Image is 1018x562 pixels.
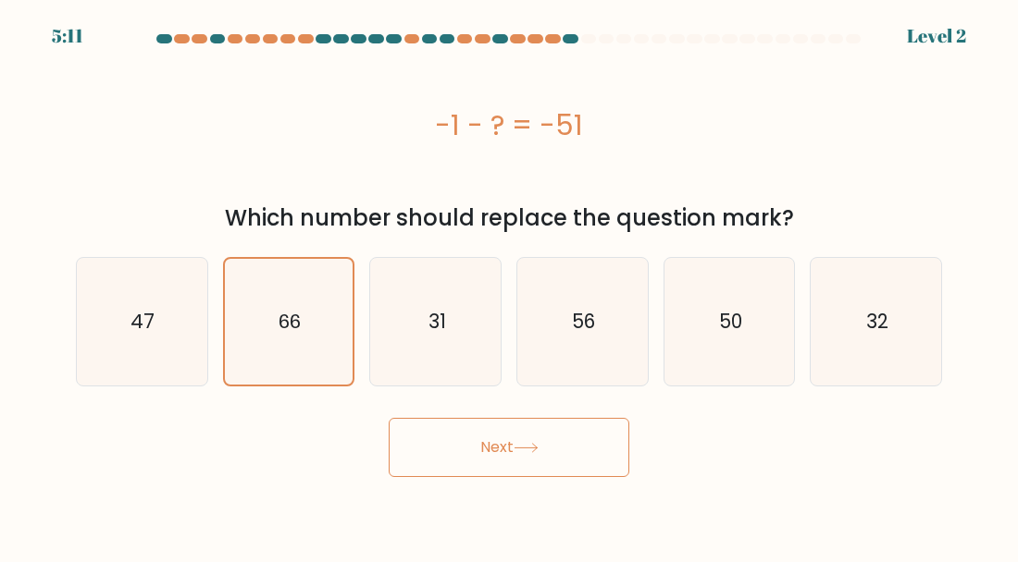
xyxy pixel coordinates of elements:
text: 66 [279,309,301,335]
text: 31 [428,308,446,335]
text: 56 [572,308,595,335]
text: 47 [131,308,155,335]
div: -1 - ? = -51 [76,104,942,146]
text: 50 [719,308,742,335]
text: 32 [866,308,888,335]
div: Level 2 [907,22,966,50]
div: 5:11 [52,22,83,50]
button: Next [389,418,629,477]
div: Which number should replace the question mark? [87,202,931,235]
